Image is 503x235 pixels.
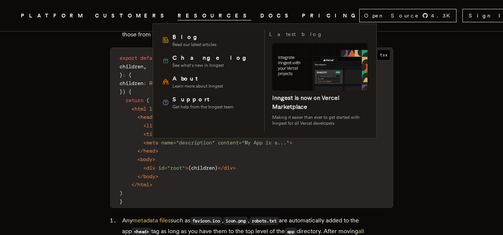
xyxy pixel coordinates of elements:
span: > [152,114,155,120]
span: > [155,148,158,154]
span: meta [146,140,158,146]
span: > [289,140,292,146]
a: SupportGet help from the Inngest team [159,92,260,113]
span: children [120,63,143,69]
span: { [188,165,191,171]
span: Blog [172,33,216,42]
span: < [143,165,146,171]
span: " [286,140,289,146]
span: < [143,140,146,146]
span: : [143,80,146,86]
span: head [143,148,155,154]
span: </ [218,165,224,171]
span: Learn more about Inngest [172,83,223,89]
span: < [137,156,140,162]
span: root [170,165,182,171]
span: html [134,106,146,112]
span: Read our latest articles [172,42,216,48]
span: children [191,165,215,171]
span: = [164,165,167,171]
span: name [161,140,173,146]
span: ) [122,89,125,95]
span: body [140,156,152,162]
span: default [140,55,161,61]
span: : [122,72,125,78]
span: See what's new in Inngest [172,62,252,68]
span: lang [149,106,161,112]
code: robots.txt [249,217,279,225]
span: ) [120,190,122,196]
span: About [172,74,223,83]
span: = [173,140,176,146]
span: < [143,131,146,137]
span: 4.3 K [431,12,455,19]
span: children [120,80,143,86]
span: < [143,123,146,128]
span: React [149,80,164,86]
span: content [218,140,239,146]
span: tsx [378,50,390,60]
span: head [140,114,152,120]
span: { [128,89,131,95]
span: } [215,165,218,171]
span: export [120,55,137,61]
span: body [143,173,155,179]
span: Support [172,95,233,104]
span: return [125,97,143,103]
span: > [233,165,236,171]
span: { [128,72,131,78]
h3: Latest blog [269,30,323,39]
span: Open Source [364,12,419,19]
span: My App is a... [245,140,286,146]
code: icon.png [223,217,248,225]
a: metadata files [133,217,171,224]
span: Changelog [172,53,252,62]
span: link [146,123,158,128]
a: DOCS [260,11,293,20]
span: > [149,182,152,187]
span: = [239,140,242,146]
a: BlogRead our latest articles [159,30,260,50]
button: PLATFORM [21,11,86,20]
span: </ [137,173,143,179]
span: , [143,63,146,69]
code: favicon.ico [190,217,222,225]
span: Get help from the Inngest team [172,104,233,110]
span: } [120,72,122,78]
span: </ [131,182,137,187]
span: > [185,165,188,171]
span: title [146,131,161,137]
a: ChangelogSee what's new in Inngest [159,50,260,71]
span: html [137,182,149,187]
a: PRICING [302,11,359,20]
span: description [179,140,212,146]
span: </ [137,148,143,154]
span: " [167,165,170,171]
span: div [146,165,155,171]
span: div [224,165,233,171]
span: " [176,140,179,146]
span: < [137,114,140,120]
span: > [155,173,158,179]
span: } [120,199,122,205]
a: CUSTOMERS [95,11,169,20]
span: < [131,106,134,112]
a: AboutLearn more about Inngest [159,71,260,92]
span: id [158,165,164,171]
span: } [120,89,122,95]
span: " [182,165,185,171]
span: " [212,140,215,146]
button: RESOURCES [178,11,251,20]
span: ( [146,97,149,103]
span: > [152,156,155,162]
span: " [242,140,245,146]
a: Inngest is now on Vercel Marketplace [272,94,339,110]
